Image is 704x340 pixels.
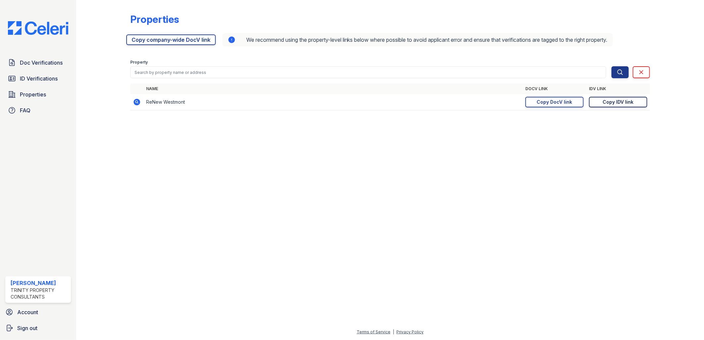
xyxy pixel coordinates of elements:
[537,99,572,105] div: Copy DocV link
[603,99,634,105] div: Copy IDV link
[130,66,607,78] input: Search by property name or address
[17,324,37,332] span: Sign out
[3,321,74,335] a: Sign out
[20,106,30,114] span: FAQ
[20,90,46,98] span: Properties
[5,56,71,69] a: Doc Verifications
[20,59,63,67] span: Doc Verifications
[222,33,613,46] div: We recommend using the property-level links below where possible to avoid applicant error and ens...
[396,329,424,334] a: Privacy Policy
[357,329,390,334] a: Terms of Service
[126,34,216,45] a: Copy company-wide DocV link
[130,60,148,65] label: Property
[144,94,523,110] td: ReNew Westmont
[17,308,38,316] span: Account
[5,104,71,117] a: FAQ
[144,84,523,94] th: Name
[11,287,68,300] div: Trinity Property Consultants
[393,329,394,334] div: |
[523,84,586,94] th: DocV Link
[589,97,647,107] a: Copy IDV link
[5,88,71,101] a: Properties
[586,84,650,94] th: IDV Link
[11,279,68,287] div: [PERSON_NAME]
[3,21,74,35] img: CE_Logo_Blue-a8612792a0a2168367f1c8372b55b34899dd931a85d93a1a3d3e32e68fde9ad4.png
[20,75,58,83] span: ID Verifications
[130,13,179,25] div: Properties
[525,97,584,107] a: Copy DocV link
[5,72,71,85] a: ID Verifications
[3,306,74,319] a: Account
